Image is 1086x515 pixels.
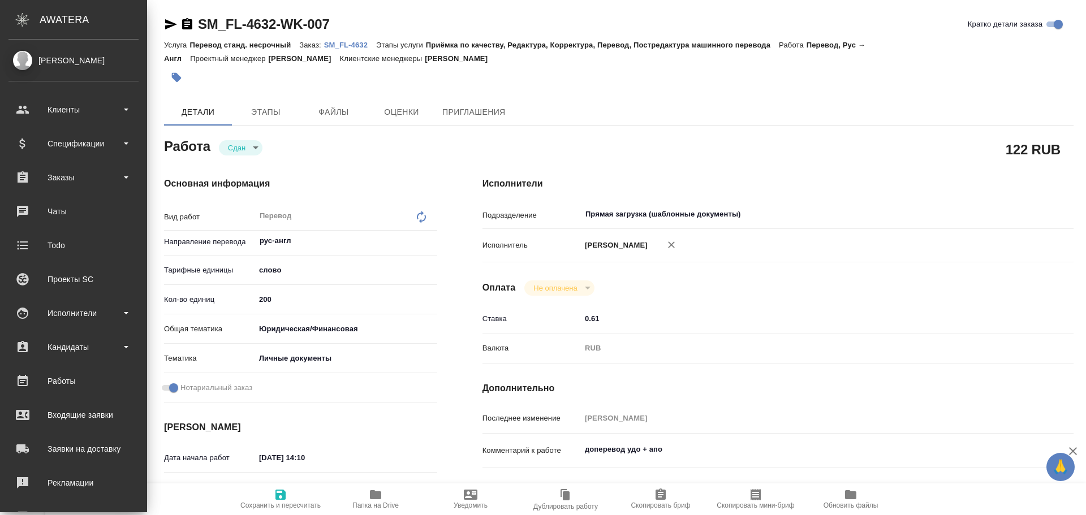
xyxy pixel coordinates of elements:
h2: 122 RUB [1006,140,1061,159]
p: [PERSON_NAME] [269,54,340,63]
button: Добавить тэг [164,65,189,90]
button: Дублировать работу [518,483,613,515]
h4: Дополнительно [482,382,1074,395]
button: Скопировать мини-бриф [708,483,803,515]
p: Направление перевода [164,236,255,248]
a: Рекламации [3,469,144,497]
p: Последнее изменение [482,413,581,424]
button: Скопировать ссылку для ЯМессенджера [164,18,178,31]
h4: Оплата [482,281,516,295]
span: Приглашения [442,105,506,119]
p: Перевод станд. несрочный [189,41,299,49]
a: Входящие заявки [3,401,144,429]
div: RUB [581,339,1024,358]
span: Сохранить и пересчитать [240,501,321,509]
span: Скопировать мини-бриф [717,501,794,509]
div: AWATERA [40,8,147,31]
p: Тематика [164,353,255,364]
p: Комментарий к работе [482,445,581,456]
p: Кол-во единиц [164,294,255,305]
div: Проекты SC [8,271,139,288]
div: Сдан [524,280,594,296]
button: Сдан [225,143,249,153]
p: Услуга [164,41,189,49]
div: [PERSON_NAME] [8,54,139,67]
input: ✎ Введи что-нибудь [255,291,437,308]
p: Валюта [482,343,581,354]
span: Кратко детали заказа [968,19,1042,30]
a: SM_FL-4632 [324,40,376,49]
span: Скопировать бриф [631,501,690,509]
button: Папка на Drive [328,483,423,515]
button: Не оплачена [530,283,580,293]
h4: Основная информация [164,177,437,191]
div: Юридическая/Финансовая [255,319,437,339]
input: ✎ Введи что-нибудь [581,310,1024,327]
p: Вид работ [164,211,255,223]
a: SM_FL-4632-WK-007 [198,16,330,32]
p: Клиентские менеджеры [340,54,425,63]
p: Тарифные единицы [164,265,255,276]
button: Уведомить [423,483,518,515]
button: Удалить исполнителя [659,232,684,257]
div: Todo [8,237,139,254]
div: слово [255,261,437,280]
a: Todo [3,231,144,259]
button: Open [431,240,433,242]
div: Заказы [8,169,139,186]
button: Скопировать ссылку [180,18,194,31]
div: Работы [8,373,139,390]
button: Скопировать бриф [613,483,708,515]
button: Обновить файлы [803,483,898,515]
p: [PERSON_NAME] [581,240,648,251]
span: Папка на Drive [352,501,399,509]
p: Приёмка по качеству, Редактура, Корректура, Перевод, Постредактура машинного перевода [426,41,779,49]
button: Open [1018,213,1020,215]
p: Подразделение [482,210,581,221]
div: Заявки на доставку [8,440,139,457]
button: 🙏 [1046,453,1075,481]
span: Файлы [307,105,361,119]
span: Дублировать работу [533,503,598,510]
p: SM_FL-4632 [324,41,376,49]
div: Кандидаты [8,339,139,356]
span: Уведомить [454,501,488,509]
span: Обновить файлы [824,501,878,509]
p: Дата начала работ [164,452,255,464]
a: Заявки на доставку [3,435,144,463]
p: Работа [779,41,807,49]
p: [PERSON_NAME] [425,54,496,63]
textarea: доперевод удо + апо [581,440,1024,459]
a: Проекты SC [3,265,144,293]
h4: Исполнители [482,177,1074,191]
input: ✎ Введи что-нибудь [255,449,354,466]
input: Пустое поле [255,482,354,498]
button: Сохранить и пересчитать [233,483,328,515]
span: Детали [171,105,225,119]
div: Исполнители [8,305,139,322]
p: Ставка [482,313,581,324]
a: Работы [3,367,144,395]
p: Общая тематика [164,323,255,335]
h4: [PERSON_NAME] [164,421,437,434]
div: Личные документы [255,349,437,368]
p: Исполнитель [482,240,581,251]
p: Этапы услуги [376,41,426,49]
div: Клиенты [8,101,139,118]
span: 🙏 [1051,455,1070,479]
p: Заказ: [299,41,324,49]
span: Нотариальный заказ [180,382,252,393]
p: Проектный менеджер [190,54,268,63]
div: Входящие заявки [8,406,139,423]
div: Чаты [8,203,139,220]
a: Чаты [3,197,144,226]
div: Сдан [219,140,262,155]
div: Рекламации [8,474,139,491]
span: Этапы [239,105,293,119]
h2: Работа [164,135,210,155]
span: Оценки [374,105,429,119]
input: Пустое поле [581,410,1024,426]
div: Спецификации [8,135,139,152]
